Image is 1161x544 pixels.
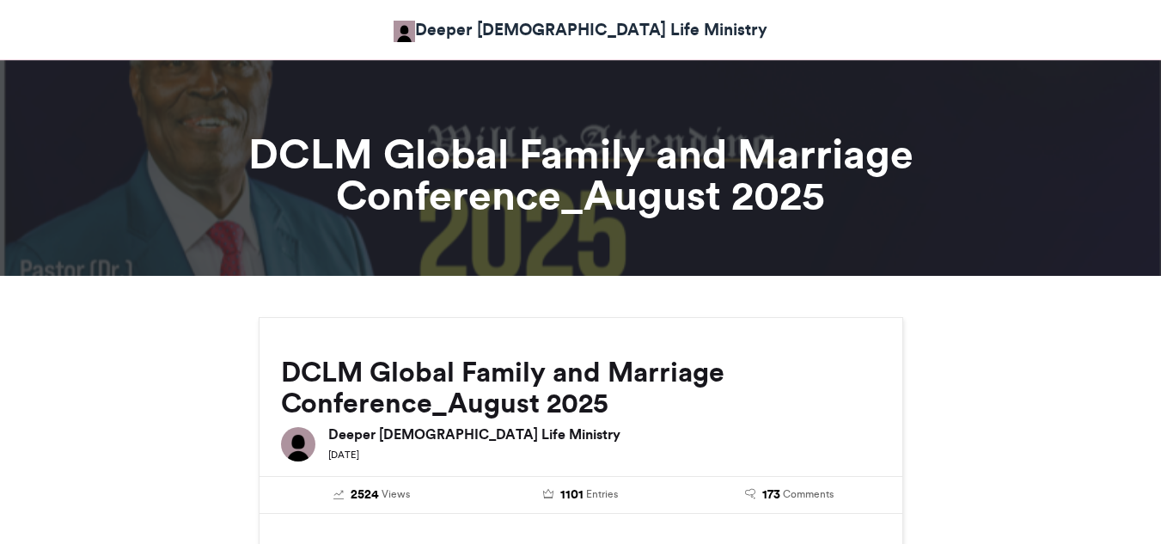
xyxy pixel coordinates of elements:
[394,17,767,42] a: Deeper [DEMOGRAPHIC_DATA] Life Ministry
[762,486,780,504] span: 173
[586,486,618,502] span: Entries
[281,357,881,419] h2: DCLM Global Family and Marriage Conference_August 2025
[328,449,359,461] small: [DATE]
[382,486,410,502] span: Views
[281,427,315,461] img: Deeper Christian Life Ministry
[328,427,881,441] h6: Deeper [DEMOGRAPHIC_DATA] Life Ministry
[351,486,379,504] span: 2524
[783,486,834,502] span: Comments
[560,486,584,504] span: 1101
[1089,475,1144,527] iframe: chat widget
[104,133,1058,216] h1: DCLM Global Family and Marriage Conference_August 2025
[489,486,672,504] a: 1101 Entries
[394,21,415,42] img: Obafemi Bello
[698,486,881,504] a: 173 Comments
[281,486,464,504] a: 2524 Views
